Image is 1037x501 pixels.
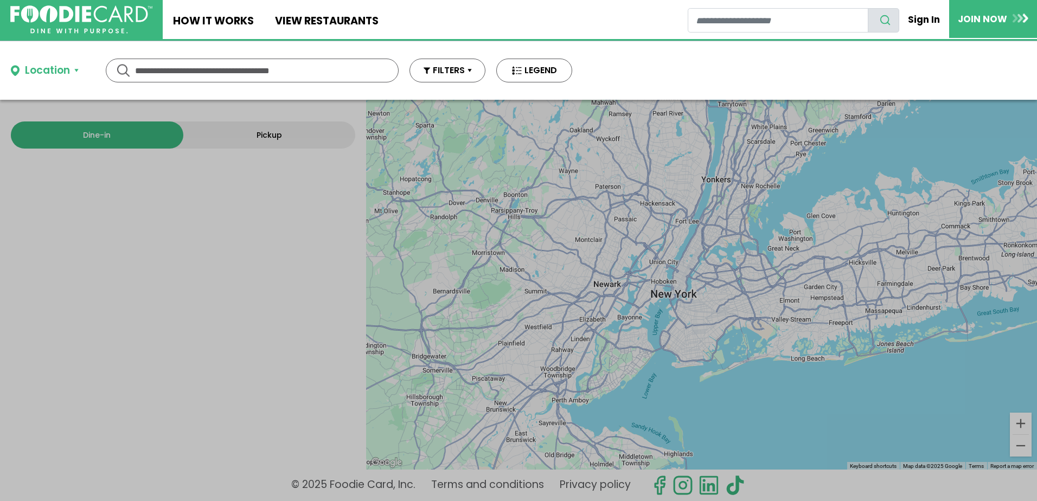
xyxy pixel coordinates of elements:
[899,8,949,31] a: Sign In
[11,63,79,79] button: Location
[409,59,485,82] button: FILTERS
[496,59,572,82] button: LEGEND
[10,5,152,34] img: FoodieCard; Eat, Drink, Save, Donate
[868,8,899,33] button: search
[688,8,868,33] input: restaurant search
[25,63,70,79] div: Location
